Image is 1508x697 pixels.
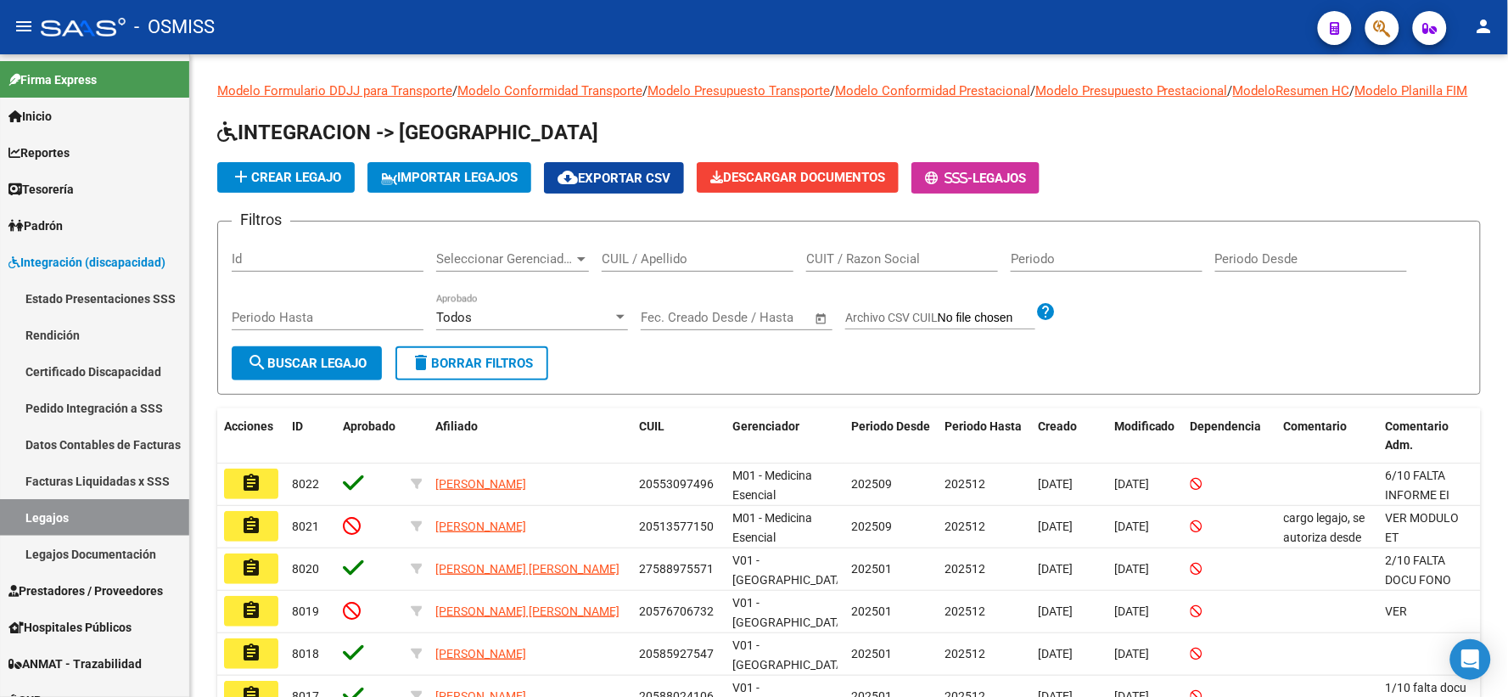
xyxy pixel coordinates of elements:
[639,604,714,618] span: 20576706732
[558,171,670,186] span: Exportar CSV
[726,408,844,464] datatable-header-cell: Gerenciador
[381,170,518,185] span: IMPORTAR LEGAJOS
[732,554,847,587] span: V01 - [GEOGRAPHIC_DATA]
[292,604,319,618] span: 8019
[844,408,938,464] datatable-header-cell: Periodo Desde
[938,311,1035,326] input: Archivo CSV CUIL
[435,477,526,491] span: [PERSON_NAME]
[217,408,285,464] datatable-header-cell: Acciones
[217,121,598,144] span: INTEGRACION -> [GEOGRAPHIC_DATA]
[697,162,899,193] button: Descargar Documentos
[1355,83,1468,98] a: Modelo Planilla FIM
[1031,408,1107,464] datatable-header-cell: Creado
[1035,83,1228,98] a: Modelo Presupuesto Prestacional
[217,83,452,98] a: Modelo Formulario DDJJ para Transporte
[411,352,431,373] mat-icon: delete
[343,419,395,433] span: Aprobado
[732,596,847,629] span: V01 - [GEOGRAPHIC_DATA]
[457,83,642,98] a: Modelo Conformidad Transporte
[435,604,619,618] span: [PERSON_NAME] [PERSON_NAME]
[973,171,1026,186] span: Legajos
[1386,419,1449,452] span: Comentario Adm.
[1450,639,1491,680] div: Open Intercom Messenger
[232,346,382,380] button: Buscar Legajo
[1114,562,1149,576] span: [DATE]
[247,356,367,371] span: Buscar Legajo
[945,477,985,491] span: 202512
[231,170,341,185] span: Crear Legajo
[1191,419,1262,433] span: Dependencia
[1379,408,1481,464] datatable-header-cell: Comentario Adm.
[1114,604,1149,618] span: [DATE]
[1386,511,1460,544] span: VER MODULO ET
[1107,408,1184,464] datatable-header-cell: Modificado
[241,473,261,493] mat-icon: assignment
[395,346,548,380] button: Borrar Filtros
[435,562,619,576] span: [PERSON_NAME] [PERSON_NAME]
[851,520,892,533] span: 202509
[1284,419,1348,433] span: Comentario
[241,515,261,536] mat-icon: assignment
[429,408,632,464] datatable-header-cell: Afiliado
[639,477,714,491] span: 20553097496
[14,16,34,37] mat-icon: menu
[1284,511,1365,564] span: cargo legajo, se autoriza desde octubre
[241,643,261,663] mat-icon: assignment
[945,647,985,660] span: 202512
[436,251,574,267] span: Seleccionar Gerenciador
[641,310,709,325] input: Fecha inicio
[710,170,885,185] span: Descargar Documentos
[8,70,97,89] span: Firma Express
[851,647,892,660] span: 202501
[835,83,1030,98] a: Modelo Conformidad Prestacional
[1038,419,1077,433] span: Creado
[1114,647,1149,660] span: [DATE]
[435,520,526,533] span: [PERSON_NAME]
[1038,477,1073,491] span: [DATE]
[945,562,985,576] span: 202512
[292,562,319,576] span: 8020
[812,309,832,329] button: Open calendar
[1386,469,1450,502] span: 6/10 FALTA INFORME EI
[8,253,165,272] span: Integración (discapacidad)
[292,419,303,433] span: ID
[732,469,812,502] span: M01 - Medicina Esencial
[851,477,892,491] span: 202509
[732,638,847,672] span: V01 - [GEOGRAPHIC_DATA]
[8,143,70,162] span: Reportes
[945,419,1022,433] span: Periodo Hasta
[292,647,319,660] span: 8018
[945,604,985,618] span: 202512
[1474,16,1494,37] mat-icon: person
[732,419,799,433] span: Gerenciador
[1038,562,1073,576] span: [DATE]
[292,477,319,491] span: 8022
[851,562,892,576] span: 202501
[558,167,578,188] mat-icon: cloud_download
[639,419,664,433] span: CUIL
[231,166,251,187] mat-icon: add
[732,511,812,544] span: M01 - Medicina Esencial
[1277,408,1379,464] datatable-header-cell: Comentario
[217,162,355,193] button: Crear Legajo
[1233,83,1350,98] a: ModeloResumen HC
[1035,301,1056,322] mat-icon: help
[1038,520,1073,533] span: [DATE]
[851,419,930,433] span: Periodo Desde
[241,558,261,578] mat-icon: assignment
[435,419,478,433] span: Afiliado
[911,162,1040,194] button: -Legajos
[1114,477,1149,491] span: [DATE]
[845,311,938,324] span: Archivo CSV CUIL
[1386,604,1408,618] span: VER
[232,208,290,232] h3: Filtros
[851,604,892,618] span: 202501
[336,408,404,464] datatable-header-cell: Aprobado
[1038,604,1073,618] span: [DATE]
[8,582,163,600] span: Prestadores / Proveedores
[247,352,267,373] mat-icon: search
[224,419,273,433] span: Acciones
[8,216,63,235] span: Padrón
[367,162,531,193] button: IMPORTAR LEGAJOS
[1184,408,1277,464] datatable-header-cell: Dependencia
